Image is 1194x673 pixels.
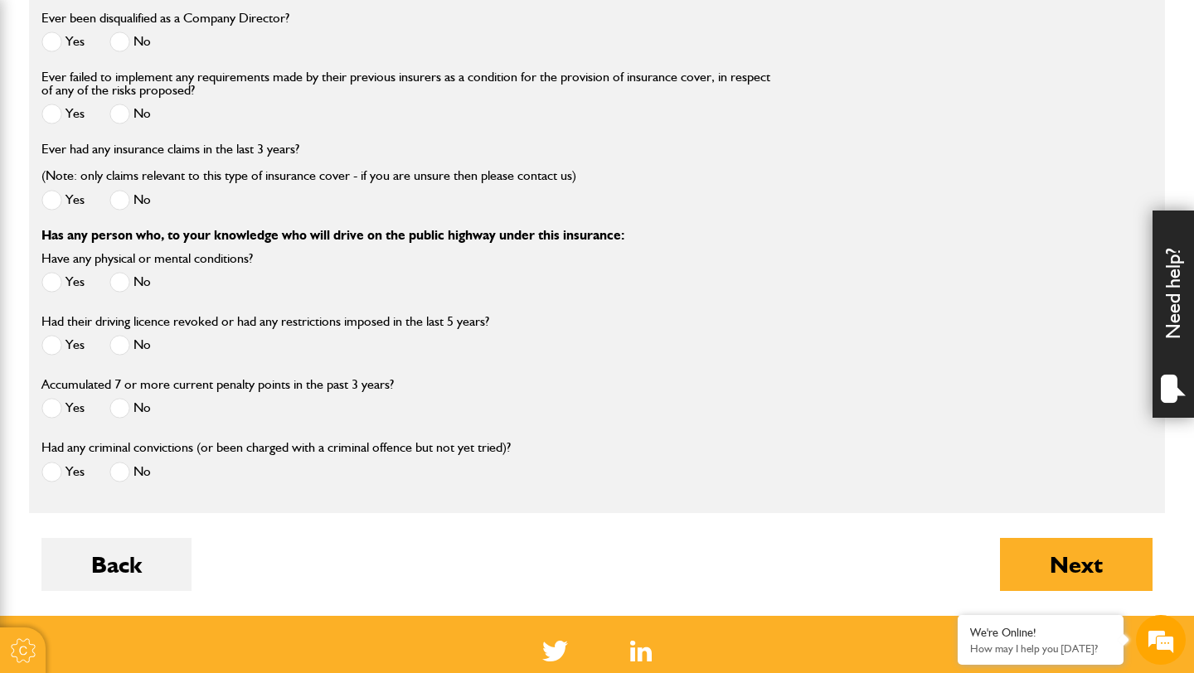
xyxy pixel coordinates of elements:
input: Enter your email address [22,202,303,239]
label: No [109,335,151,356]
label: Yes [41,272,85,293]
label: Yes [41,31,85,52]
label: No [109,398,151,419]
label: Accumulated 7 or more current penalty points in the past 3 years? [41,378,394,391]
div: Chat with us now [86,93,279,114]
label: Yes [41,462,85,482]
a: LinkedIn [630,641,653,661]
label: Ever failed to implement any requirements made by their previous insurers as a condition for the ... [41,70,774,97]
div: Need help? [1153,211,1194,418]
button: Next [1000,538,1153,591]
label: No [109,272,151,293]
button: Back [41,538,192,591]
label: No [109,104,151,124]
div: Minimize live chat window [272,8,312,48]
img: Twitter [542,641,568,661]
label: Yes [41,104,85,124]
label: Yes [41,190,85,211]
img: d_20077148190_company_1631870298795_20077148190 [28,92,70,115]
p: Has any person who, to your knowledge who will drive on the public highway under this insurance: [41,229,1153,242]
label: Ever been disqualified as a Company Director? [41,12,289,25]
label: Had their driving licence revoked or had any restrictions imposed in the last 5 years? [41,315,489,328]
label: No [109,31,151,52]
input: Enter your phone number [22,251,303,288]
img: Linked In [630,641,653,661]
p: How may I help you today? [970,642,1111,655]
input: Enter your last name [22,153,303,190]
textarea: Type your message and hit 'Enter' [22,300,303,496]
label: Yes [41,398,85,419]
label: No [109,462,151,482]
label: No [109,190,151,211]
label: Have any physical or mental conditions? [41,252,253,265]
label: Yes [41,335,85,356]
label: Ever had any insurance claims in the last 3 years? (Note: only claims relevant to this type of in... [41,143,576,182]
label: Had any criminal convictions (or been charged with a criminal offence but not yet tried)? [41,441,511,454]
div: We're Online! [970,626,1111,640]
em: Start Chat [226,511,301,533]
